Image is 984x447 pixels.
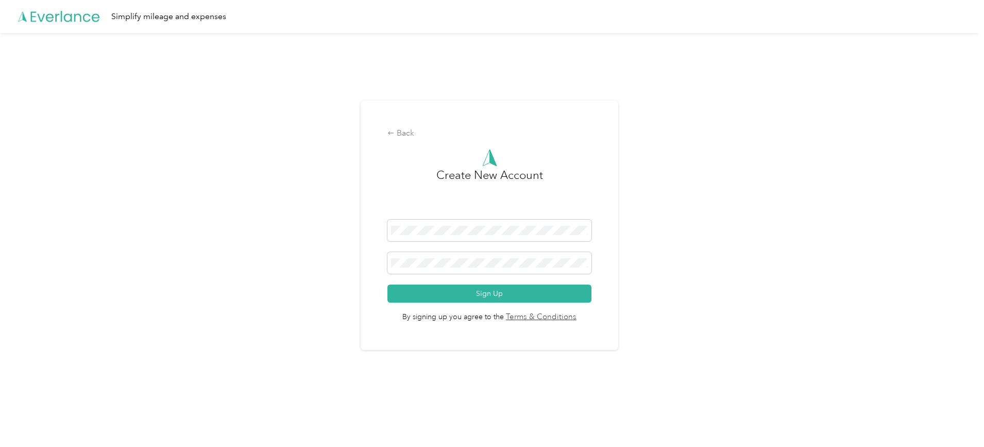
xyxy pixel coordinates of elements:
a: Terms & Conditions [504,311,576,323]
button: Sign Up [387,285,591,303]
span: By signing up you agree to the [387,303,591,323]
div: Back [387,127,591,140]
h3: Create New Account [436,167,543,220]
div: Simplify mileage and expenses [111,10,226,23]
